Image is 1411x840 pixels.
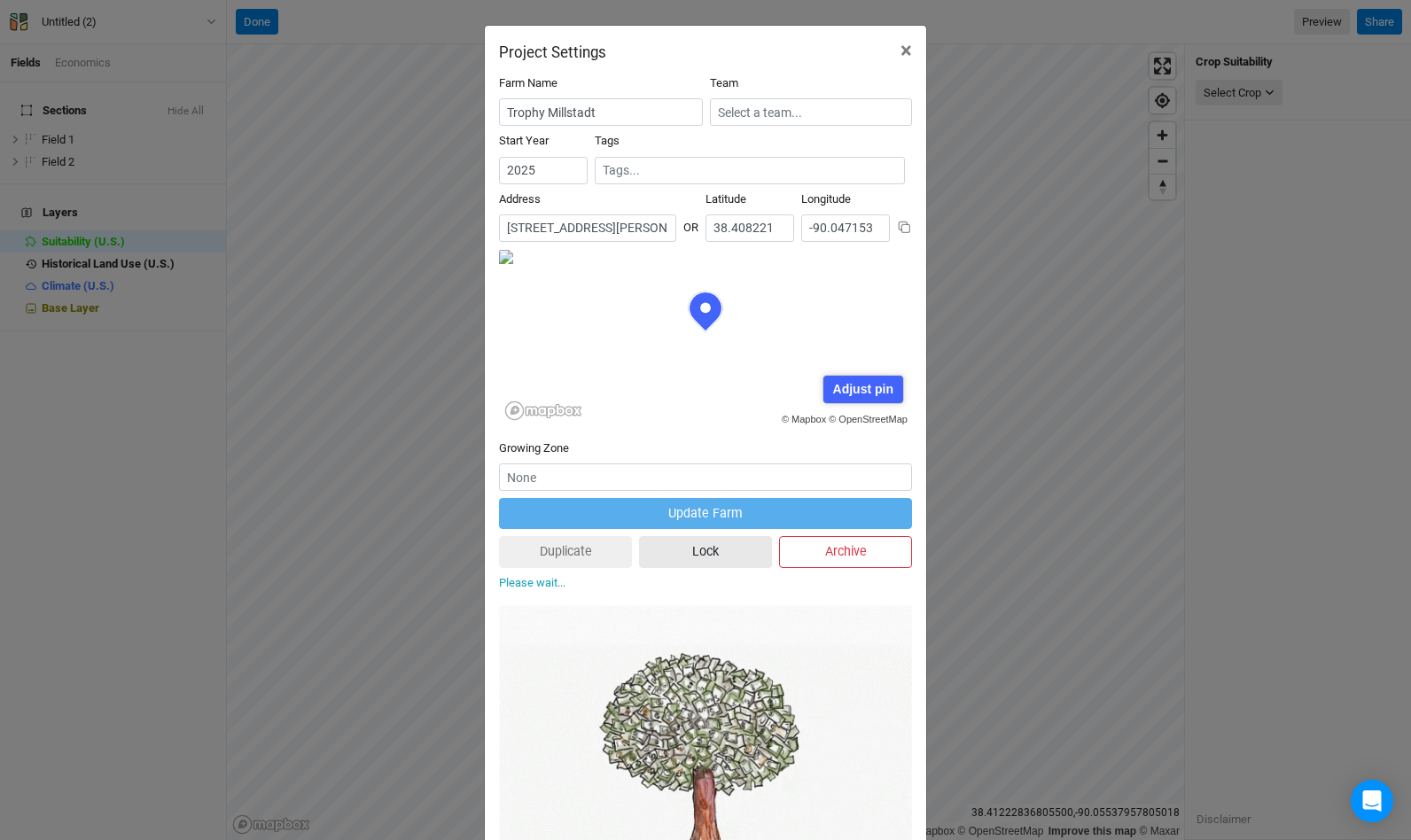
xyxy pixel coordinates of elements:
button: Lock [639,536,772,567]
input: Project/Farm Name [499,98,703,126]
input: Address (123 James St...) [499,214,676,242]
a: © OpenStreetMap [829,414,908,424]
button: Duplicate [499,536,632,567]
a: Mapbox logo [504,401,582,421]
label: Farm Name [499,75,557,91]
label: Latitude [705,191,746,207]
h2: Project Settings [499,43,606,61]
span: × [900,38,912,63]
input: Select a team... [710,98,912,126]
label: Growing Zone [499,440,569,456]
div: Open Intercom Messenger [1351,780,1393,822]
label: Longitude [801,191,851,207]
label: Start Year [499,133,549,149]
input: Start Year [499,157,588,184]
label: Team [710,75,738,91]
input: Latitude [705,214,794,242]
p: Please wait... [499,575,912,591]
input: Tags... [603,161,897,180]
div: OR [683,206,698,236]
input: Longitude [801,214,890,242]
button: Close [886,26,926,75]
button: Archive [779,536,912,567]
input: None [499,463,912,491]
button: Copy [897,220,912,235]
label: Tags [595,133,620,149]
button: Update Farm [499,498,912,529]
label: Address [499,191,541,207]
div: Adjust pin [823,376,902,403]
a: © Mapbox [782,414,826,424]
